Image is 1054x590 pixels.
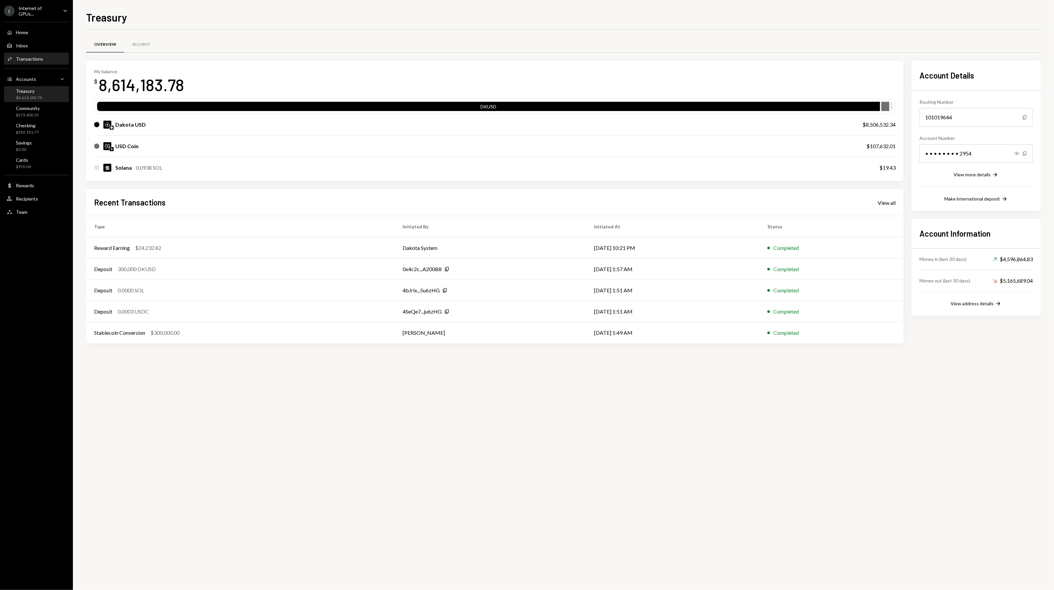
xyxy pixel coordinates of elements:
[94,42,116,47] div: Overview
[99,74,184,95] div: 8,614,183.78
[919,108,1033,127] div: 101019644
[773,329,799,337] div: Completed
[94,244,130,252] div: Reward Earning
[86,216,395,237] th: Type
[110,147,114,151] img: solana-mainnet
[403,308,442,316] div: 4SeQe7...ju6zHG
[19,5,58,17] div: Internet of GPUs...
[16,88,42,94] div: Treasury
[115,121,146,129] div: Dakota USD
[132,42,150,47] div: Security
[118,308,149,316] div: 0.0003 USDC
[4,138,69,154] a: Savings$0.00
[395,216,586,237] th: Initiated By
[403,265,442,273] div: 0x4c2c...A200B8
[4,6,15,16] div: I
[586,216,759,237] th: Initiated At
[118,286,144,294] div: 0.0000 SOL
[86,11,127,24] h1: Treasury
[878,199,896,206] a: View all
[94,197,166,208] h2: Recent Transactions
[16,157,31,163] div: Cards
[16,209,28,215] div: Team
[94,308,112,316] div: Deposit
[586,301,759,322] td: [DATE] 1:51 AM
[944,196,1000,202] div: Make international deposit
[993,277,1033,285] div: $5,165,689.04
[993,255,1033,263] div: $4,596,864.83
[16,183,34,188] div: Rewards
[94,329,145,337] div: Stablecoin Conversion
[16,130,39,135] div: $283,181.77
[16,56,43,62] div: Transactions
[586,259,759,280] td: [DATE] 1:57 AM
[4,103,69,119] a: Community$573,400.23
[919,70,1033,81] h2: Account Details
[586,322,759,343] td: [DATE] 1:49 AM
[866,142,896,150] div: $107,632.01
[16,196,38,202] div: Recipients
[919,277,970,284] div: Money out (last 30 days)
[86,36,124,53] a: Overview
[16,105,40,111] div: Community
[919,98,1033,105] div: Routing Number
[951,301,994,306] div: View address details
[395,322,586,343] td: [PERSON_NAME]
[4,179,69,191] a: Rewards
[4,155,69,171] a: Cards$970.04
[124,36,158,53] a: Security
[862,121,896,129] div: $8,506,532.34
[4,206,69,218] a: Team
[103,142,111,150] img: USDC
[16,140,32,146] div: Savings
[586,237,759,259] td: [DATE] 10:21 PM
[103,164,111,172] img: SOL
[16,43,28,48] div: Inbox
[103,121,111,129] img: DKUSD
[773,286,799,294] div: Completed
[118,265,156,273] div: 300,000 DKUSD
[16,95,42,101] div: $8,614,183.78
[919,135,1033,142] div: Account Number
[135,244,161,252] div: $24,232.82
[944,196,1008,203] button: Make international deposit
[4,26,69,38] a: Home
[16,76,36,82] div: Accounts
[919,144,1033,163] div: • • • • • • • • 2954
[94,265,112,273] div: Deposit
[97,103,880,112] div: DKUSD
[94,286,112,294] div: Deposit
[403,286,440,294] div: 4bJrix...5u6zHG
[136,164,162,172] div: 0.0938 SOL
[16,147,32,152] div: $0.00
[110,126,114,130] img: base-mainnet
[4,53,69,65] a: Transactions
[4,193,69,205] a: Recipients
[395,237,586,259] td: Dakota System
[4,121,69,137] a: Checking$283,181.77
[919,256,967,263] div: Money in (last 30 days)
[4,39,69,51] a: Inbox
[954,172,991,177] div: View more details
[94,69,184,74] div: My balance
[150,329,180,337] div: $300,000.00
[919,228,1033,239] h2: Account Information
[115,142,139,150] div: USD Coin
[759,216,904,237] th: Status
[16,112,40,118] div: $573,400.23
[16,123,39,128] div: Checking
[773,265,799,273] div: Completed
[16,164,31,170] div: $970.04
[115,164,132,172] div: Solana
[586,280,759,301] td: [DATE] 1:51 AM
[951,300,1002,308] button: View address details
[879,164,896,172] div: $19.43
[4,73,69,85] a: Accounts
[954,171,999,179] button: View more details
[94,78,97,85] div: $
[16,29,28,35] div: Home
[4,86,69,102] a: Treasury$8,614,183.78
[773,244,799,252] div: Completed
[773,308,799,316] div: Completed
